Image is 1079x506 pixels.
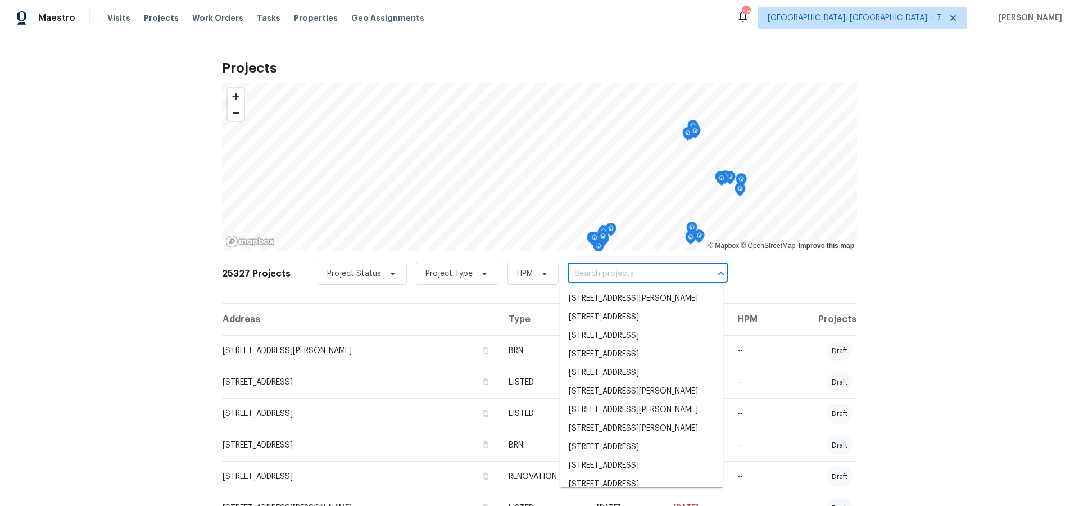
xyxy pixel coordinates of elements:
div: Map marker [719,170,731,188]
div: draft [827,341,852,361]
div: 48 [742,7,750,18]
span: Geo Assignments [351,12,424,24]
span: Project Status [327,268,381,279]
div: Map marker [597,231,609,248]
a: OpenStreetMap [741,242,795,250]
span: [PERSON_NAME] [994,12,1062,24]
td: BRN [500,430,588,461]
span: Work Orders [192,12,243,24]
li: [STREET_ADDRESS][PERSON_NAME] [560,382,723,401]
th: Projects [779,304,857,335]
td: -- [728,398,779,430]
h2: Projects [222,62,857,74]
div: Map marker [598,225,609,243]
button: Zoom out [228,105,244,121]
div: Map marker [736,173,747,191]
li: [STREET_ADDRESS][PERSON_NAME] [560,419,723,438]
div: Map marker [645,251,656,269]
a: Improve this map [799,242,854,250]
button: Close [713,266,729,282]
li: [STREET_ADDRESS] [560,327,723,345]
td: [STREET_ADDRESS][PERSON_NAME] [222,335,500,367]
button: Copy Address [480,408,491,418]
div: Map marker [686,229,697,247]
td: -- [728,461,779,493]
div: Map marker [716,172,727,189]
div: Map marker [589,232,600,249]
div: Map marker [686,222,697,239]
button: Zoom in [228,88,244,105]
span: Visits [107,12,130,24]
button: Copy Address [480,345,491,355]
td: LISTED [500,367,588,398]
span: Tasks [257,14,280,22]
button: Copy Address [480,377,491,387]
li: [STREET_ADDRESS] [560,457,723,475]
div: Map marker [682,127,693,144]
div: Map marker [715,171,726,188]
div: Map marker [605,223,616,240]
div: Map marker [685,231,696,249]
td: -- [728,335,779,367]
li: [STREET_ADDRESS][PERSON_NAME] [560,401,723,419]
button: Copy Address [480,440,491,450]
li: [STREET_ADDRESS] [560,364,723,382]
td: BRN [500,335,588,367]
td: [STREET_ADDRESS] [222,398,500,430]
div: draft [827,372,852,392]
td: [STREET_ADDRESS] [222,461,500,493]
a: Mapbox [708,242,739,250]
div: Map marker [693,229,705,247]
th: Type [500,304,588,335]
td: -- [728,430,779,461]
a: Mapbox homepage [225,235,275,248]
div: Map marker [684,126,696,144]
span: Maestro [38,12,75,24]
div: Map marker [687,120,699,137]
li: [STREET_ADDRESS] [560,438,723,457]
li: [STREET_ADDRESS] [560,475,723,494]
li: [STREET_ADDRESS][PERSON_NAME] [560,290,723,308]
th: Address [222,304,500,335]
div: Map marker [597,227,609,244]
div: draft [827,467,852,487]
div: Map marker [690,125,701,142]
td: LISTED [500,398,588,430]
td: -- [728,367,779,398]
div: Map marker [587,232,598,249]
button: Copy Address [480,471,491,481]
li: [STREET_ADDRESS] [560,308,723,327]
h2: 25327 Projects [222,268,291,279]
div: draft [827,435,852,455]
span: Projects [144,12,179,24]
input: Search projects [568,265,696,283]
canvas: Map [222,83,857,251]
td: RENOVATION [500,461,588,493]
span: Properties [294,12,338,24]
th: HPM [728,304,779,335]
td: [STREET_ADDRESS] [222,367,500,398]
div: Map marker [735,183,746,200]
li: [STREET_ADDRESS] [560,345,723,364]
span: Project Type [425,268,473,279]
span: HPM [517,268,533,279]
td: [STREET_ADDRESS] [222,430,500,461]
div: draft [827,404,852,424]
span: [GEOGRAPHIC_DATA], [GEOGRAPHIC_DATA] + 7 [768,12,941,24]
